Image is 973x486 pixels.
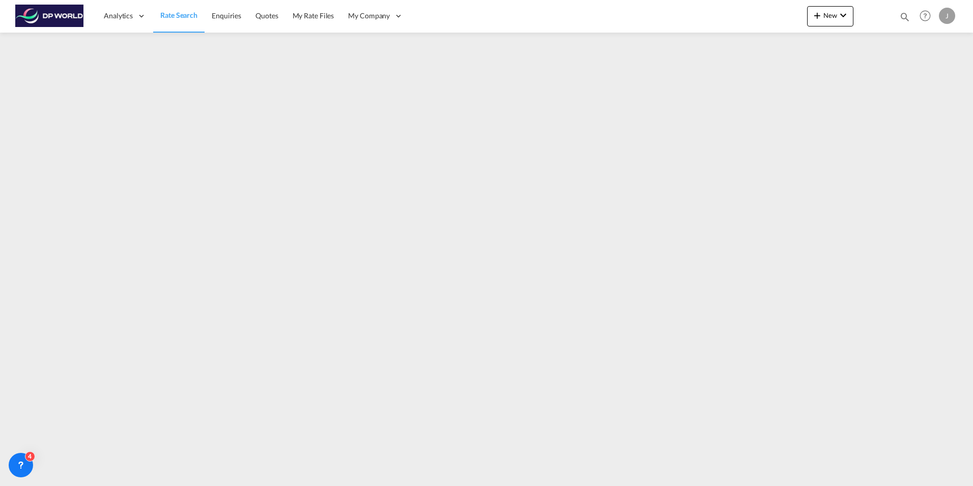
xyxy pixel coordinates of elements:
md-icon: icon-chevron-down [837,9,849,21]
span: My Company [348,11,390,21]
div: J [939,8,955,24]
span: My Rate Files [293,11,334,20]
span: Help [917,7,934,24]
span: Enquiries [212,11,241,20]
span: New [811,11,849,19]
span: Analytics [104,11,133,21]
md-icon: icon-magnify [899,11,910,22]
span: Quotes [255,11,278,20]
md-icon: icon-plus 400-fg [811,9,823,21]
div: Help [917,7,939,25]
img: c08ca190194411f088ed0f3ba295208c.png [15,5,84,28]
button: icon-plus 400-fgNewicon-chevron-down [807,6,853,26]
span: Rate Search [160,11,197,19]
div: icon-magnify [899,11,910,26]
